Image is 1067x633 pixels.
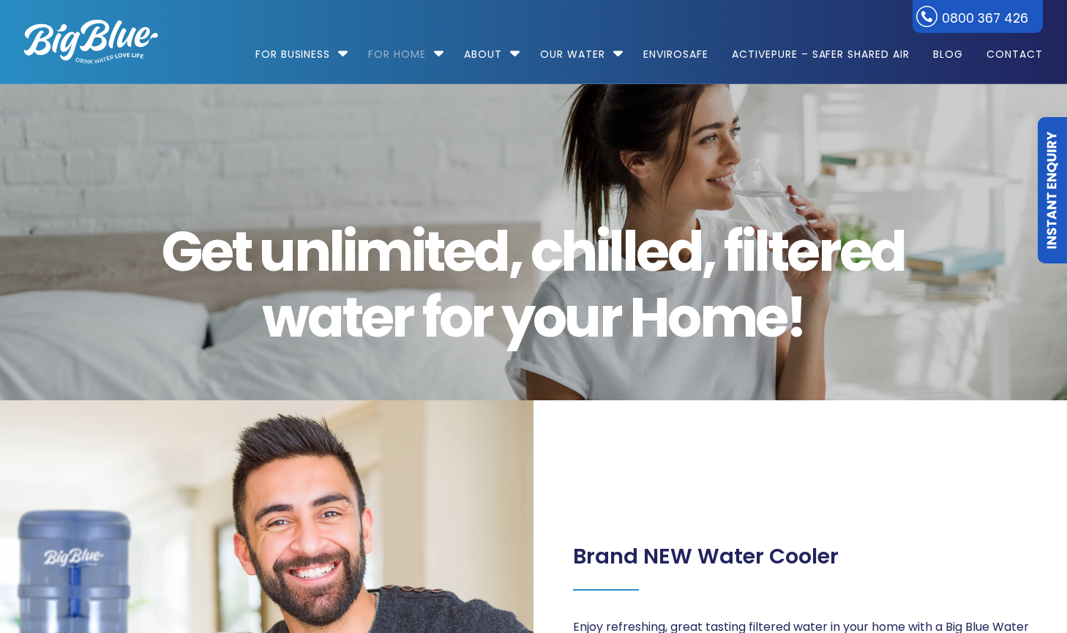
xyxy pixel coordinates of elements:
img: logo [24,20,158,64]
span: Get unlimited, chilled, filtered water for your Home! [135,219,932,351]
div: Page 1 [573,524,839,569]
a: Instant Enquiry [1038,117,1067,263]
h2: Brand NEW Water Cooler [573,544,839,569]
